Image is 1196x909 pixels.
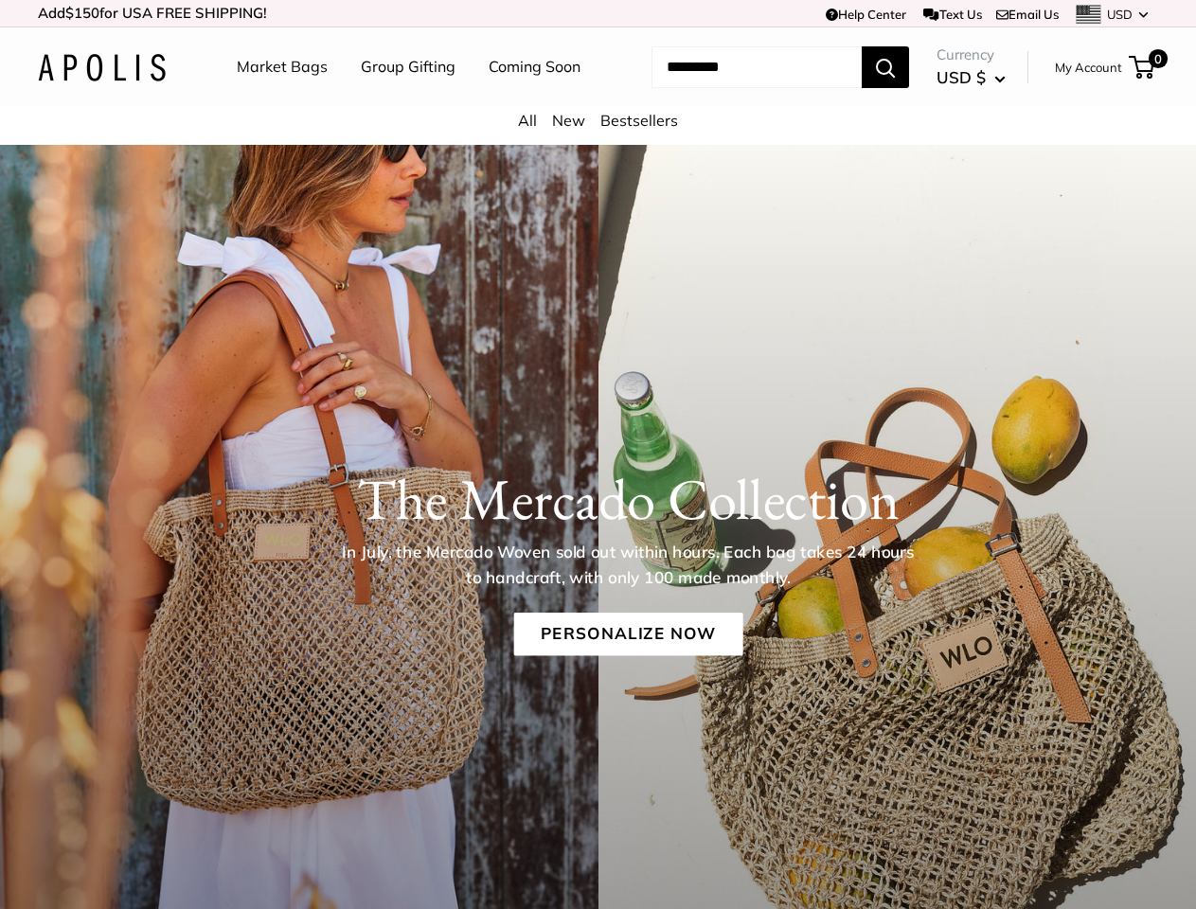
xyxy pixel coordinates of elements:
h1: The Mercado Collection [96,465,1160,533]
span: USD $ [937,67,986,87]
a: All [518,111,537,130]
a: Coming Soon [489,53,580,81]
span: 0 [1149,49,1168,68]
a: Email Us [996,7,1059,22]
span: USD [1107,7,1133,22]
a: Market Bags [237,53,328,81]
a: Personalize Now [513,613,742,656]
span: Currency [937,42,1006,68]
a: 0 [1131,56,1154,79]
a: Bestsellers [600,111,678,130]
a: Group Gifting [361,53,455,81]
button: USD $ [937,62,1006,93]
iframe: Sign Up via Text for Offers [15,837,203,894]
a: My Account [1055,56,1122,79]
span: $150 [65,4,99,22]
p: In July, the Mercado Woven sold out within hours. Each bag takes 24 hours to handcraft, with only... [335,540,920,590]
a: Text Us [923,7,981,22]
img: Apolis [38,54,166,81]
button: Search [862,46,909,88]
a: Help Center [826,7,906,22]
a: New [552,111,585,130]
input: Search... [652,46,862,88]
